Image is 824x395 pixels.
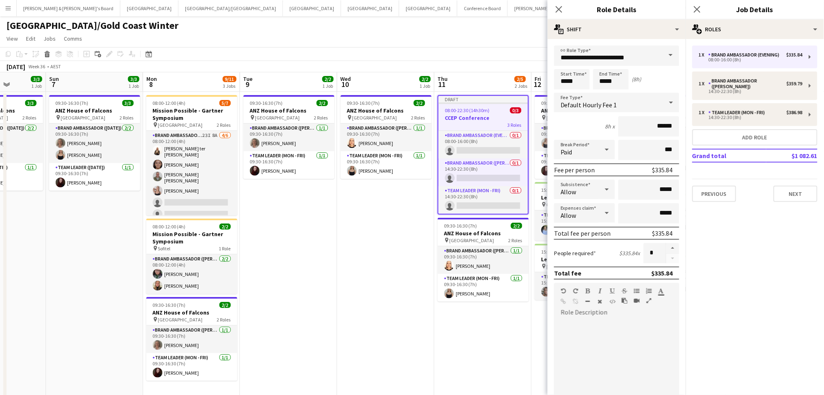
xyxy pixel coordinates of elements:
div: $335.84 [787,52,802,58]
button: Ordered List [646,288,652,294]
span: Paid [561,148,572,156]
button: Underline [609,288,615,294]
div: Shift [548,20,686,39]
button: Italic [597,288,603,294]
button: Text Color [658,288,664,294]
button: Increase [666,243,679,254]
button: Fullscreen [646,297,652,304]
div: Brand Ambassador (Evening) [709,52,783,58]
h3: Job Details [686,4,824,15]
div: $335.84 [652,229,673,237]
div: Fee per person [554,166,595,174]
button: [PERSON_NAME]'s Board [508,0,572,16]
button: Strikethrough [622,288,627,294]
span: Allow [561,211,576,219]
button: Unordered List [634,288,639,294]
div: $335.84 [652,269,673,277]
button: Bold [585,288,591,294]
button: [GEOGRAPHIC_DATA] [399,0,457,16]
span: Allow [561,188,576,196]
button: Undo [561,288,566,294]
button: Paste as plain text [622,297,627,304]
div: $335.84 [652,166,673,174]
div: 1 x [699,52,709,58]
div: (8h) [632,76,641,83]
button: HTML Code [609,298,615,305]
div: Roles [686,20,824,39]
button: [PERSON_NAME] & [PERSON_NAME]'s Board [17,0,120,16]
div: 1 x [699,110,709,115]
button: Insert video [634,297,639,304]
div: Brand Ambassador ([PERSON_NAME]) [709,78,787,89]
button: [GEOGRAPHIC_DATA] [341,0,399,16]
td: Grand total [692,149,766,162]
div: $335.84 x [620,250,640,257]
div: 8h x [605,123,615,130]
div: $359.79 [787,81,802,87]
span: Default Hourly Fee 1 [561,101,617,109]
button: Horizontal Line [585,298,591,305]
div: 1 x [699,81,709,87]
div: 14:30-22:30 (8h) [699,115,802,119]
h3: Role Details [548,4,686,15]
button: Next [774,186,817,202]
label: People required [554,250,596,257]
button: Redo [573,288,578,294]
button: [GEOGRAPHIC_DATA] [283,0,341,16]
div: $386.98 [787,110,802,115]
button: [GEOGRAPHIC_DATA] [120,0,178,16]
div: Team Leader (Mon - Fri) [709,110,768,115]
button: Clear Formatting [597,298,603,305]
button: [GEOGRAPHIC_DATA]/[GEOGRAPHIC_DATA] [178,0,283,16]
div: 08:00-16:00 (8h) [699,58,802,62]
button: Add role [692,129,817,145]
td: $1 082.61 [766,149,817,162]
button: Previous [692,186,736,202]
div: Total fee per person [554,229,611,237]
div: 14:30-22:30 (8h) [699,89,802,93]
div: Total fee [554,269,582,277]
button: Conference Board [457,0,508,16]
